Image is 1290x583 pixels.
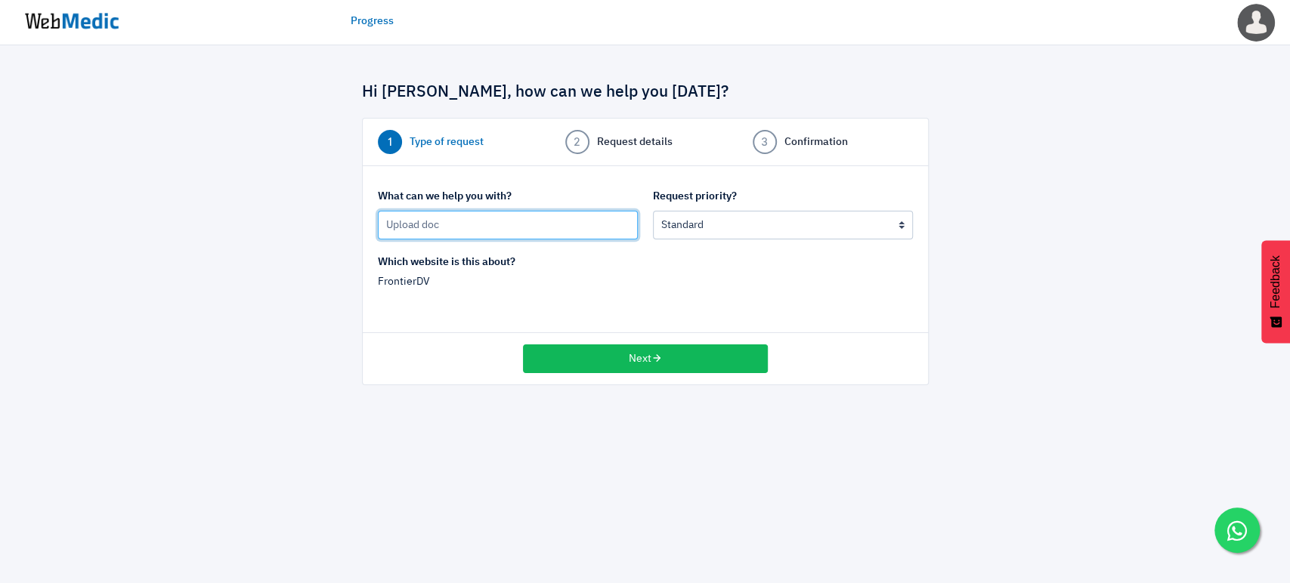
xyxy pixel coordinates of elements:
[378,274,638,290] p: FrontierDV
[753,130,777,154] span: 3
[597,134,673,150] span: Request details
[378,130,402,154] span: 1
[378,257,515,267] strong: Which website is this about?
[523,344,768,373] button: Next
[410,134,484,150] span: Type of request
[653,191,737,202] strong: Request priority?
[784,134,848,150] span: Confirmation
[362,83,929,103] h4: Hi [PERSON_NAME], how can we help you [DATE]?
[565,130,725,154] a: 2 Request details
[351,14,394,29] a: Progress
[1269,255,1282,308] span: Feedback
[1261,240,1290,343] button: Feedback - Show survey
[753,130,913,154] a: 3 Confirmation
[378,130,538,154] a: 1 Type of request
[378,191,512,202] strong: What can we help you with?
[565,130,589,154] span: 2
